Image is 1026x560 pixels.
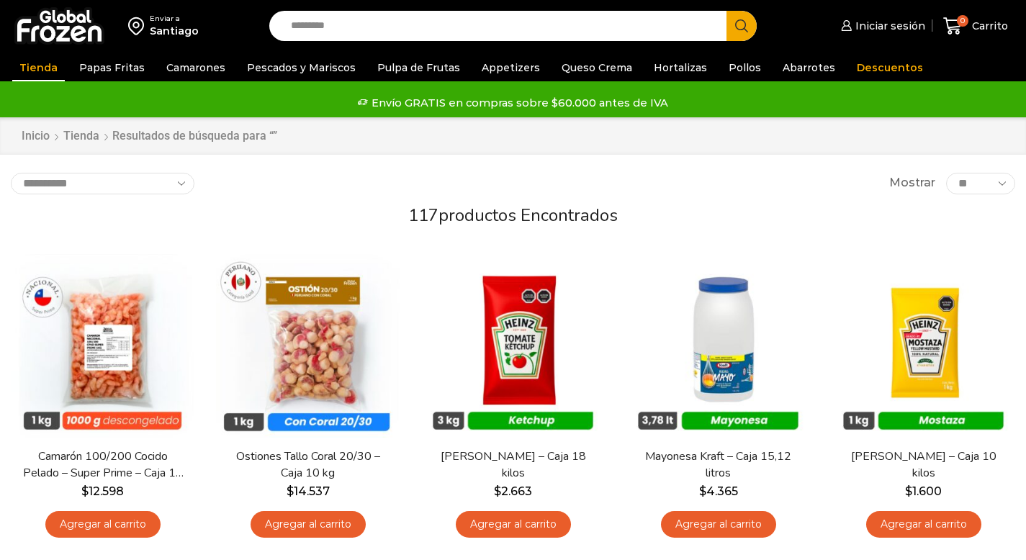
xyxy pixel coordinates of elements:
[721,54,768,81] a: Pollos
[636,448,801,482] a: Mayonesa Kraft – Caja 15,12 litros
[431,448,596,482] a: [PERSON_NAME] – Caja 18 kilos
[775,54,842,81] a: Abarrotes
[554,54,639,81] a: Queso Crema
[150,24,199,38] div: Santiago
[81,484,89,498] span: $
[45,511,161,538] a: Agregar al carrito: “Camarón 100/200 Cocido Pelado - Super Prime - Caja 10 kg”
[456,511,571,538] a: Agregar al carrito: “Ketchup Heinz - Caja 18 kilos”
[494,484,501,498] span: $
[866,511,981,538] a: Agregar al carrito: “Mostaza Heinz - Caja 10 kilos”
[699,484,738,498] bdi: 4.365
[63,128,100,145] a: Tienda
[72,54,152,81] a: Papas Fritas
[11,173,194,194] select: Pedido de la tienda
[225,448,391,482] a: Ostiones Tallo Coral 20/30 – Caja 10 kg
[661,511,776,538] a: Agregar al carrito: “Mayonesa Kraft - Caja 15,12 litros”
[370,54,467,81] a: Pulpa de Frutas
[150,14,199,24] div: Enviar a
[957,15,968,27] span: 0
[905,484,942,498] bdi: 1.600
[438,204,618,227] span: productos encontrados
[494,484,532,498] bdi: 2.663
[940,9,1012,43] a: 0 Carrito
[852,19,925,33] span: Iniciar sesión
[159,54,233,81] a: Camarones
[850,54,930,81] a: Descuentos
[112,129,277,143] h1: Resultados de búsqueda para “”
[889,175,935,191] span: Mostrar
[240,54,363,81] a: Pescados y Mariscos
[12,54,65,81] a: Tienda
[474,54,547,81] a: Appetizers
[699,484,706,498] span: $
[287,484,330,498] bdi: 14.537
[81,484,124,498] bdi: 12.598
[726,11,757,41] button: Search button
[647,54,714,81] a: Hortalizas
[20,448,186,482] a: Camarón 100/200 Cocido Pelado – Super Prime – Caja 10 kg
[837,12,925,40] a: Iniciar sesión
[251,511,366,538] a: Agregar al carrito: “Ostiones Tallo Coral 20/30 - Caja 10 kg”
[21,128,277,145] nav: Breadcrumb
[21,128,50,145] a: Inicio
[905,484,912,498] span: $
[287,484,294,498] span: $
[128,14,150,38] img: address-field-icon.svg
[841,448,1007,482] a: [PERSON_NAME] – Caja 10 kilos
[968,19,1008,33] span: Carrito
[408,204,438,227] span: 117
